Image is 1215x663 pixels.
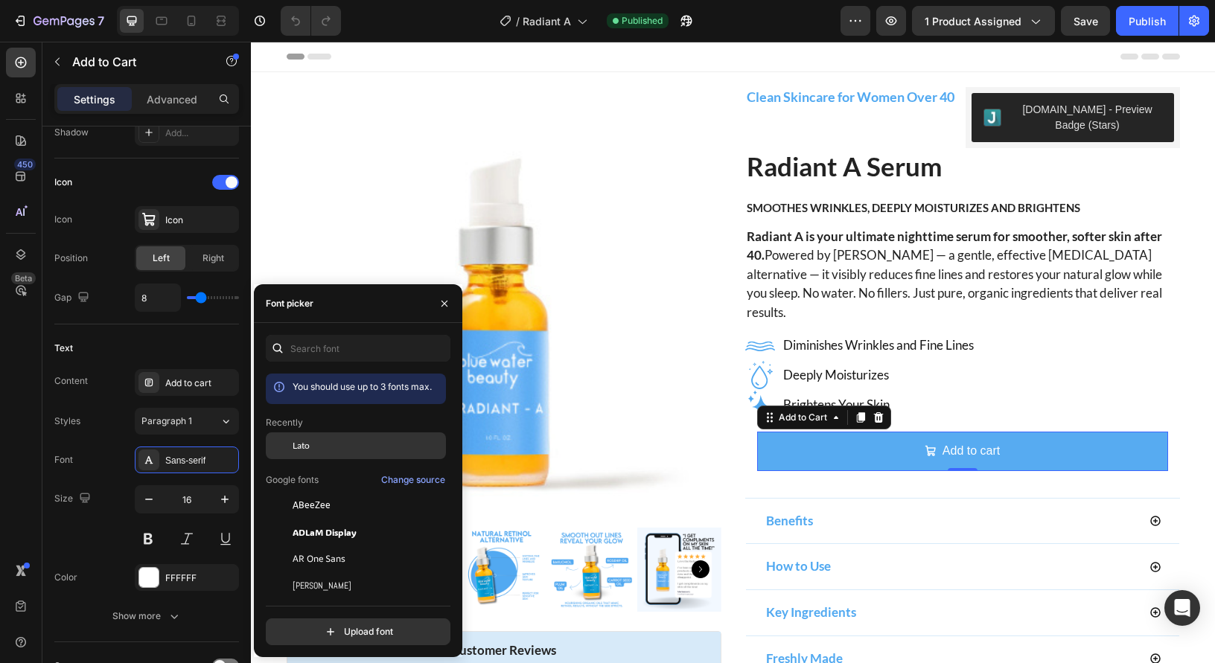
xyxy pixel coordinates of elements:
[54,213,72,226] div: Icon
[112,609,182,624] div: Show more
[515,606,592,629] p: Freshly Made
[14,158,36,170] div: 450
[293,499,331,512] span: ABeeZee
[153,252,170,265] span: Left
[293,579,351,592] span: [PERSON_NAME]
[293,439,310,452] span: Lato
[54,603,239,630] button: Show more
[54,288,92,308] div: Gap
[532,322,723,345] p: Deeply Moisturizes
[54,176,72,189] div: Icon
[165,454,235,467] div: Sans-serif
[323,624,393,639] div: Upload font
[45,599,461,618] p: Customer Reviews
[506,390,917,429] button: Add to cart
[266,618,450,645] button: Upload font
[266,335,450,362] input: Search font
[135,284,180,311] input: Auto
[692,399,749,420] div: Add to cart
[1129,13,1166,29] div: Publish
[293,525,357,539] span: ADLaM Display
[293,552,345,566] span: AR One Sans
[72,53,199,71] p: Add to Cart
[54,252,88,265] div: Position
[525,369,579,382] div: Add to Cart
[202,252,224,265] span: Right
[523,13,571,29] span: Radiant A
[515,468,562,491] p: Benefits
[74,92,115,107] p: Settings
[762,60,911,92] div: [DOMAIN_NAME] - Preview Badge (Stars)
[1061,6,1110,36] button: Save
[6,6,111,36] button: 7
[54,374,88,388] div: Content
[266,416,303,429] p: Recently
[380,471,446,489] button: Change source
[381,473,445,487] div: Change source
[11,272,36,284] div: Beta
[54,342,73,355] div: Text
[266,297,313,310] div: Font picker
[54,489,94,509] div: Size
[532,292,723,316] p: Diminishes Wrinkles and Fine Lines
[496,187,911,222] strong: Radiant A is your ultimate nighttime serum for smoother, softer skin after 40.
[266,473,319,487] p: Google fonts
[496,159,829,173] strong: SMOOTHES WRINKLES, DEEPLY MOISTURIZES AND BRIGHTENS
[147,92,197,107] p: Advanced
[1164,590,1200,626] div: Open Intercom Messenger
[516,13,520,29] span: /
[515,560,605,583] p: Key Ingredients
[733,67,750,85] img: Judgeme.png
[1074,15,1098,28] span: Save
[165,214,235,227] div: Icon
[165,377,235,390] div: Add to cart
[532,352,723,375] p: Brightens Your Skin
[496,47,707,64] p: Clean Skincare for Women Over 40
[281,6,341,36] div: Undo/Redo
[54,126,89,139] div: Shadow
[54,414,80,428] div: Styles
[165,126,235,140] div: Add...
[622,14,663,28] span: Published
[141,414,192,428] span: Paragraph 1
[293,381,432,392] span: You should use up to 3 fonts max.
[251,42,1215,663] iframe: Design area
[496,185,928,281] p: Powered by [PERSON_NAME] — a gentle, effective [MEDICAL_DATA] alternative — it visibly reduces fi...
[912,6,1055,36] button: 1 product assigned
[54,453,73,467] div: Font
[165,571,235,585] div: FFFFFF
[441,519,459,537] button: Carousel Next Arrow
[721,51,923,100] button: Judge.me - Preview Badge (Stars)
[98,12,104,30] p: 7
[135,408,239,435] button: Paragraph 1
[494,106,929,144] h1: Radiant A Serum
[925,13,1021,29] span: 1 product assigned
[54,571,77,584] div: Color
[1116,6,1179,36] button: Publish
[515,513,580,537] p: How to Use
